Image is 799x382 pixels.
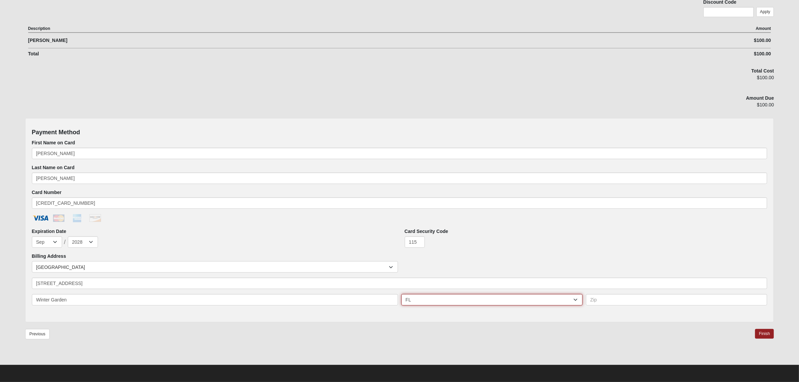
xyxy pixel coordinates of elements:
div: $100.00 [531,101,774,113]
a: Previous [25,329,50,339]
input: Zip [586,294,767,305]
label: Last Name on Card [32,164,75,171]
label: Card Security Code [405,228,448,235]
span: [GEOGRAPHIC_DATA] [36,261,389,273]
div: $100.00 [531,74,774,86]
strong: Description [28,26,50,31]
a: Finish [755,329,774,339]
strong: Amount [756,26,771,31]
a: Apply [756,7,774,17]
div: [PERSON_NAME] [28,37,585,44]
label: Card Number [32,189,62,196]
span: / [64,239,66,245]
div: $100.00 [585,50,771,57]
label: Total Cost [751,67,774,74]
h4: Payment Method [32,129,767,136]
label: Expiration Date [32,228,66,235]
label: Billing Address [32,253,66,259]
label: First Name on Card [32,139,75,146]
div: Total [28,50,585,57]
input: City [32,294,398,305]
label: Amount Due [746,95,774,101]
input: Address [32,278,767,289]
div: $100.00 [585,37,771,44]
